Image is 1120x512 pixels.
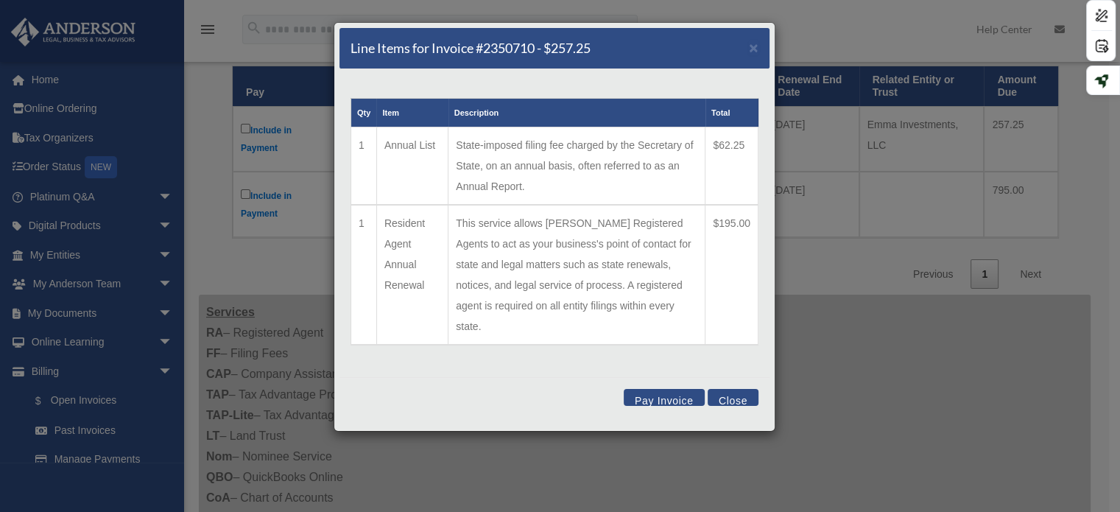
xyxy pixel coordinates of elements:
[376,127,448,206] td: Annual List
[705,99,758,127] th: Total
[351,39,591,57] h5: Line Items for Invoice #2350710 - $257.25
[705,205,758,345] td: $195.00
[351,127,377,206] td: 1
[351,99,377,127] th: Qty
[705,127,758,206] td: $62.25
[448,99,705,127] th: Description
[448,127,705,206] td: State-imposed filing fee charged by the Secretary of State, on an annual basis, often referred to...
[708,389,758,406] button: Close
[376,99,448,127] th: Item
[351,205,377,345] td: 1
[448,205,705,345] td: This service allows [PERSON_NAME] Registered Agents to act as your business's point of contact fo...
[624,389,705,406] button: Pay Invoice
[376,205,448,345] td: Resident Agent Annual Renewal
[749,39,758,56] span: ×
[749,40,758,55] button: Close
